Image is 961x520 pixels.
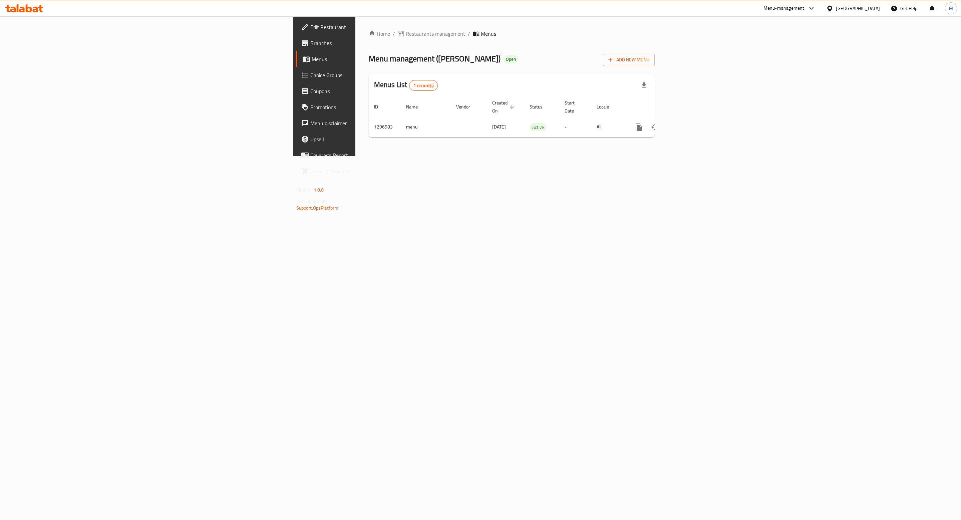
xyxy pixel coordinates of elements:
a: Branches [296,35,453,51]
span: Coverage Report [310,151,448,159]
div: Export file [636,77,652,93]
button: more [631,119,647,135]
span: Version: [296,186,313,194]
span: Get support on: [296,197,327,206]
a: Grocery Checklist [296,163,453,179]
span: Coupons [310,87,448,95]
span: Add New Menu [608,56,649,64]
div: Open [503,55,519,63]
span: Promotions [310,103,448,111]
span: Created On [492,99,516,115]
h2: Menus List [374,80,438,91]
span: 1 record(s) [409,82,438,89]
span: Status [530,103,551,111]
span: Grocery Checklist [310,167,448,175]
span: Choice Groups [310,71,448,79]
a: Menu disclaimer [296,115,453,131]
span: Menu disclaimer [310,119,448,127]
span: ID [374,103,387,111]
span: Active [530,123,547,131]
span: Upsell [310,135,448,143]
nav: breadcrumb [369,30,655,38]
span: 1.0.0 [314,186,324,194]
a: Promotions [296,99,453,115]
div: [GEOGRAPHIC_DATA] [836,5,880,12]
td: - [559,117,591,137]
button: Add New Menu [603,54,655,66]
div: Menu-management [763,4,805,12]
span: Menus [312,55,448,63]
li: / [468,30,470,38]
span: Name [406,103,426,111]
table: enhanced table [369,97,700,138]
th: Actions [626,97,700,117]
td: All [591,117,626,137]
a: Menus [296,51,453,67]
a: Choice Groups [296,67,453,83]
button: Change Status [647,119,663,135]
span: Edit Restaurant [310,23,448,31]
span: Start Date [565,99,583,115]
span: Menus [481,30,496,38]
div: Total records count [409,80,438,91]
span: M [949,5,953,12]
a: Upsell [296,131,453,147]
span: Open [503,56,519,62]
a: Edit Restaurant [296,19,453,35]
a: Coverage Report [296,147,453,163]
span: Vendor [456,103,479,111]
span: Branches [310,39,448,47]
a: Coupons [296,83,453,99]
a: Support.OpsPlatform [296,204,339,212]
span: [DATE] [492,122,506,131]
span: Locale [597,103,618,111]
